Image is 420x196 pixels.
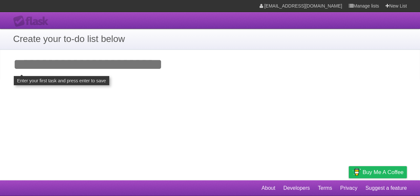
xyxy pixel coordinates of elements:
[340,182,357,194] a: Privacy
[283,182,310,194] a: Developers
[318,182,332,194] a: Terms
[349,166,407,178] a: Buy me a coffee
[352,167,361,178] img: Buy me a coffee
[13,15,52,27] div: Flask
[366,182,407,194] a: Suggest a feature
[13,32,407,46] h1: Create your to-do list below
[262,182,275,194] a: About
[363,167,404,178] span: Buy me a coffee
